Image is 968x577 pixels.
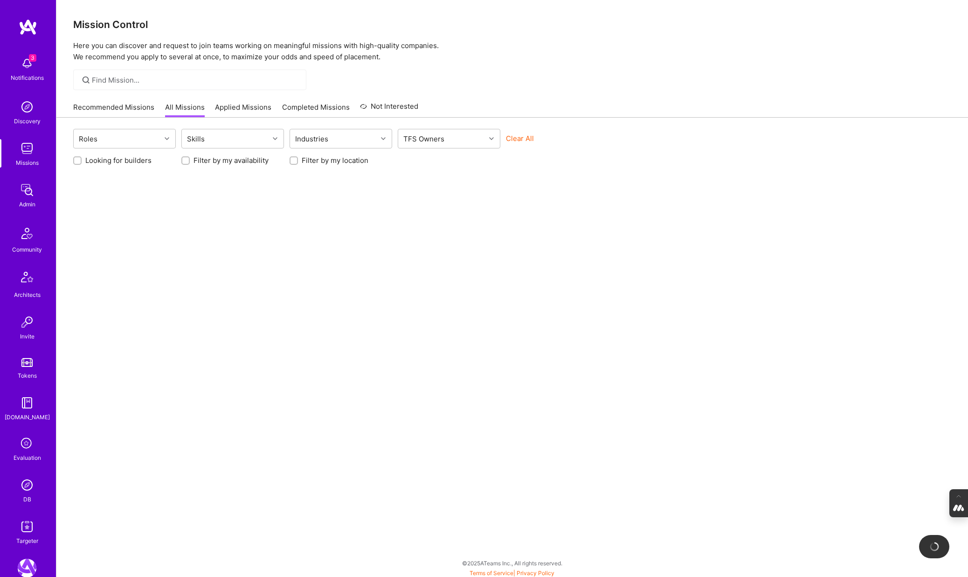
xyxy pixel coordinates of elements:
[16,222,38,245] img: Community
[165,136,169,141] i: icon Chevron
[76,132,100,146] div: Roles
[73,102,154,118] a: Recommended Missions
[12,245,42,254] div: Community
[16,536,38,546] div: Targeter
[19,199,35,209] div: Admin
[20,331,35,341] div: Invite
[85,155,152,165] label: Looking for builders
[19,19,37,35] img: logo
[273,136,277,141] i: icon Chevron
[5,412,50,422] div: [DOMAIN_NAME]
[16,158,39,168] div: Missions
[18,139,36,158] img: teamwork
[18,435,36,453] i: icon SelectionTeam
[18,98,36,116] img: discovery
[517,570,554,577] a: Privacy Policy
[360,101,418,118] a: Not Interested
[56,551,968,575] div: © 2025 ATeams Inc., All rights reserved.
[18,371,37,380] div: Tokens
[165,102,205,118] a: All Missions
[73,19,951,30] h3: Mission Control
[506,134,534,143] button: Clear All
[14,453,41,463] div: Evaluation
[73,40,951,63] p: Here you can discover and request to join teams working on meaningful missions with high-quality ...
[18,476,36,494] img: Admin Search
[16,267,38,290] img: Architects
[470,570,513,577] a: Terms of Service
[11,73,44,83] div: Notifications
[381,136,386,141] i: icon Chevron
[29,54,36,62] span: 3
[18,54,36,73] img: bell
[194,155,269,165] label: Filter by my availability
[21,358,33,367] img: tokens
[81,75,91,85] i: icon SearchGrey
[401,132,447,146] div: TFS Owners
[185,132,207,146] div: Skills
[23,494,31,504] div: DB
[18,394,36,412] img: guide book
[302,155,368,165] label: Filter by my location
[293,132,331,146] div: Industries
[18,313,36,331] img: Invite
[930,542,939,551] img: loading
[470,570,554,577] span: |
[18,517,36,536] img: Skill Targeter
[18,181,36,199] img: admin teamwork
[215,102,271,118] a: Applied Missions
[489,136,494,141] i: icon Chevron
[92,75,299,85] input: Find Mission...
[14,290,41,300] div: Architects
[14,116,41,126] div: Discovery
[282,102,350,118] a: Completed Missions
